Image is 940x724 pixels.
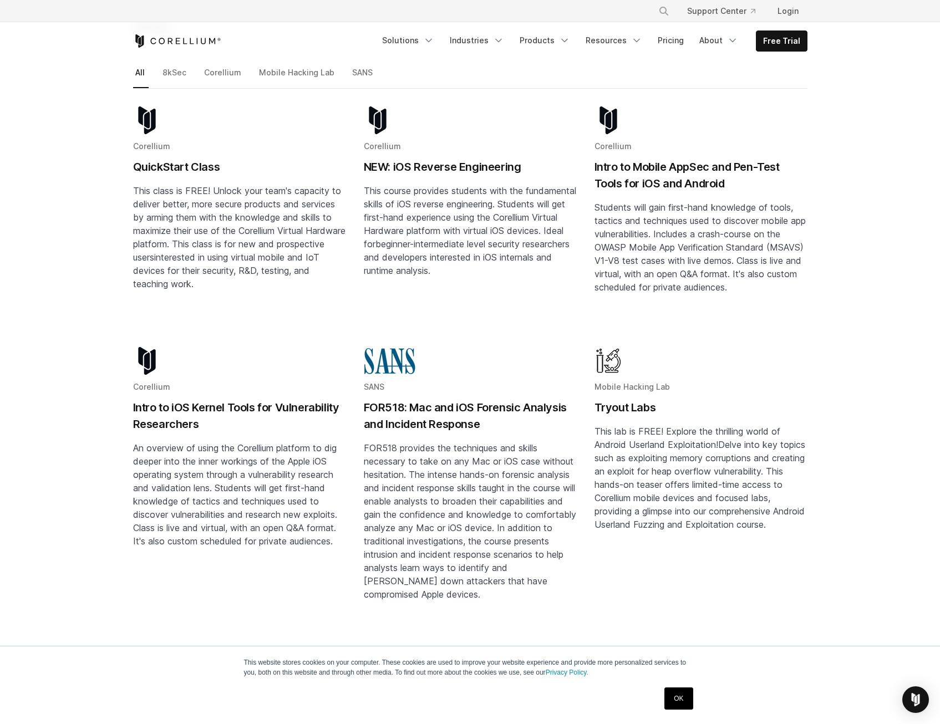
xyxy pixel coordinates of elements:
h2: Intro to iOS Kernel Tools for Vulnerability Researchers [133,399,346,432]
img: sans-logo-cropped [364,347,416,375]
span: Delve into key topics such as exploiting memory corruptions and creating an exploit for heap over... [595,439,805,530]
a: Free Trial [756,31,807,51]
a: Blog post summary: Intro to iOS Kernel Tools for Vulnerability Researchers [133,347,346,636]
a: Blog post summary: NEW: iOS Reverse Engineering [364,106,577,329]
span: Corellium [133,382,170,391]
a: Mobile Hacking Lab [257,65,338,89]
a: Pricing [651,30,690,50]
a: SANS [350,65,377,89]
img: corellium-logo-icon-dark [133,106,161,134]
a: Login [769,1,807,21]
span: This class is FREE! Unlock your team's capacity to deliver better, more secure products and servi... [133,185,345,263]
span: Corellium [364,141,401,151]
span: This lab is FREE! Explore the thrilling world of Android Userland Exploitation! [595,426,780,450]
div: Navigation Menu [645,1,807,21]
a: Corellium Home [133,34,221,48]
a: Resources [579,30,649,50]
h2: QuickStart Class [133,159,346,175]
div: Navigation Menu [375,30,807,52]
span: FOR518 provides the techniques and skills necessary to take on any Mac or iOS case without hesita... [364,442,576,600]
a: Solutions [375,30,441,50]
button: Search [654,1,674,21]
a: Support Center [678,1,764,21]
p: This course provides students with the fundamental skills of iOS reverse engineering. Students wi... [364,184,577,277]
span: Corellium [595,141,632,151]
span: interested in using virtual mobile and IoT devices for their security, R&D, testing, and teaching... [133,252,319,289]
a: OK [664,687,693,710]
a: Blog post summary: FOR518: Mac and iOS Forensic Analysis and Incident Response [364,347,577,636]
a: Privacy Policy. [546,669,588,676]
a: About [693,30,745,50]
h2: Tryout Labs [595,399,807,416]
span: Students will gain first-hand knowledge of tools, tactics and techniques used to discover mobile ... [595,202,806,293]
a: Blog post summary: QuickStart Class [133,106,346,329]
a: Blog post summary: Intro to Mobile AppSec and Pen-Test Tools for iOS and Android [595,106,807,329]
img: corellium-logo-icon-dark [133,347,161,375]
p: This website stores cookies on your computer. These cookies are used to improve your website expe... [244,657,697,677]
h2: Intro to Mobile AppSec and Pen-Test Tools for iOS and Android [595,159,807,192]
img: Mobile Hacking Lab - Graphic Only [595,347,622,375]
div: Open Intercom Messenger [902,686,929,713]
a: Products [513,30,577,50]
span: Mobile Hacking Lab [595,382,670,391]
span: beginner-intermediate level security researchers and developers interested in iOS internals and r... [364,238,570,276]
span: Corellium [133,141,170,151]
a: All [133,65,149,89]
img: corellium-logo-icon-dark [364,106,392,134]
h2: FOR518: Mac and iOS Forensic Analysis and Incident Response [364,399,577,432]
h2: NEW: iOS Reverse Engineering [364,159,577,175]
img: corellium-logo-icon-dark [595,106,622,134]
a: Blog post summary: Tryout Labs [595,347,807,636]
span: An overview of using the Corellium platform to dig deeper into the inner workings of the Apple iO... [133,442,337,547]
span: SANS [364,382,384,391]
a: Industries [443,30,511,50]
a: Corellium [202,65,245,89]
a: 8kSec [160,65,190,89]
